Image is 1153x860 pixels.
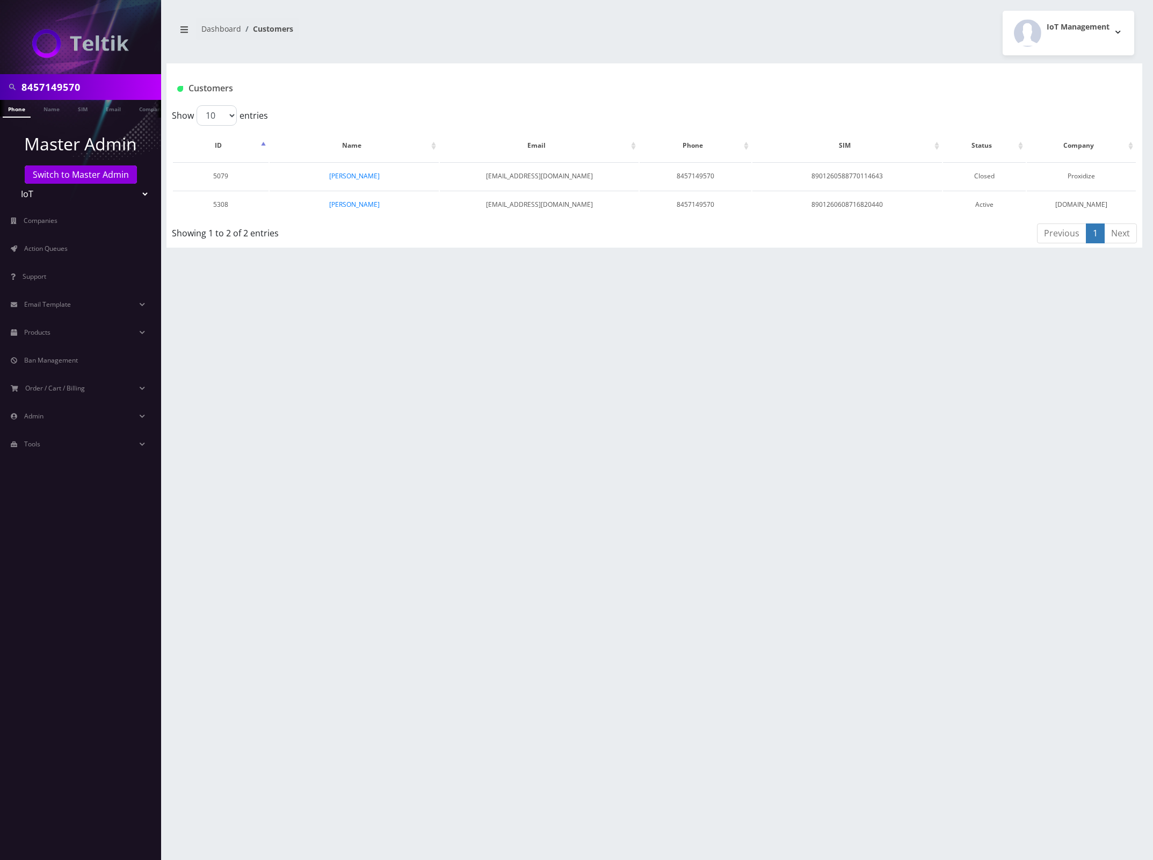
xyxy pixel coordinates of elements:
[1003,11,1134,55] button: IoT Management
[25,384,85,393] span: Order / Cart / Billing
[177,83,970,93] h1: Customers
[943,191,1026,218] td: Active
[24,244,68,253] span: Action Queues
[1104,223,1137,243] a: Next
[24,216,57,225] span: Companies
[752,130,941,161] th: SIM: activate to sort column ascending
[440,191,639,218] td: [EMAIL_ADDRESS][DOMAIN_NAME]
[440,162,639,190] td: [EMAIL_ADDRESS][DOMAIN_NAME]
[173,130,269,161] th: ID: activate to sort column descending
[23,272,46,281] span: Support
[752,162,941,190] td: 8901260588770114643
[1027,191,1136,218] td: [DOMAIN_NAME]
[752,191,941,218] td: 8901260608716820440
[172,222,566,240] div: Showing 1 to 2 of 2 entries
[173,191,269,218] td: 5308
[329,171,380,180] a: [PERSON_NAME]
[640,162,751,190] td: 8457149570
[1086,223,1105,243] a: 1
[197,105,237,126] select: Showentries
[24,439,40,449] span: Tools
[270,130,439,161] th: Name: activate to sort column ascending
[201,24,241,34] a: Dashboard
[3,100,31,118] a: Phone
[24,328,50,337] span: Products
[100,100,126,117] a: Email
[640,130,751,161] th: Phone: activate to sort column ascending
[1027,130,1136,161] th: Company: activate to sort column ascending
[241,23,293,34] li: Customers
[38,100,65,117] a: Name
[175,18,647,48] nav: breadcrumb
[640,191,751,218] td: 8457149570
[1037,223,1086,243] a: Previous
[24,300,71,309] span: Email Template
[24,356,78,365] span: Ban Management
[172,105,268,126] label: Show entries
[1047,23,1110,32] h2: IoT Management
[72,100,93,117] a: SIM
[329,200,380,209] a: [PERSON_NAME]
[24,411,43,421] span: Admin
[21,77,158,97] input: Search in Company
[173,162,269,190] td: 5079
[440,130,639,161] th: Email: activate to sort column ascending
[134,100,170,117] a: Company
[25,165,137,184] a: Switch to Master Admin
[1027,162,1136,190] td: Proxidize
[943,162,1026,190] td: Closed
[32,29,129,58] img: IoT
[943,130,1026,161] th: Status: activate to sort column ascending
